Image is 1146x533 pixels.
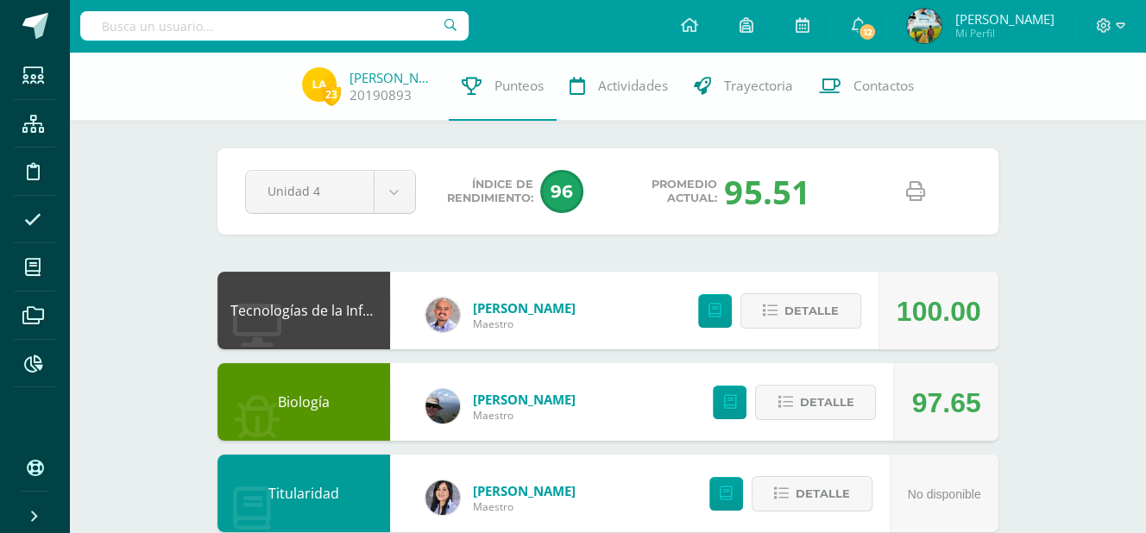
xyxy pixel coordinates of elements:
[858,22,877,41] span: 12
[954,10,1054,28] span: [PERSON_NAME]
[473,482,576,499] a: [PERSON_NAME]
[907,9,941,43] img: 68dc05d322f312bf24d9602efa4c3a00.png
[740,293,861,329] button: Detalle
[268,484,339,503] a: Titularidad
[278,392,330,411] a: Biología
[449,52,557,121] a: Punteos
[681,52,806,121] a: Trayectoria
[217,363,390,441] div: Biología
[425,389,460,423] img: 5e952bed91828fffc449ceb1b345eddb.png
[755,385,876,420] button: Detalle
[230,301,547,320] a: Tecnologías de la Información y la Comunicación
[473,499,576,514] span: Maestro
[799,386,853,418] span: Detalle
[724,169,809,214] div: 95.51
[425,480,460,515] img: 013901e486854f3f6f3294f73c2f58ba.png
[911,364,980,442] div: 97.65
[897,273,981,350] div: 100.00
[473,317,576,331] span: Maestro
[853,77,914,95] span: Contactos
[752,476,872,511] button: Detalle
[908,487,981,501] span: No disponible
[954,26,1054,41] span: Mi Perfil
[80,11,469,41] input: Busca un usuario...
[598,77,668,95] span: Actividades
[540,170,583,213] span: 96
[246,171,415,213] a: Unidad 4
[473,299,576,317] a: [PERSON_NAME]
[473,408,576,423] span: Maestro
[322,84,341,105] span: 23
[447,178,533,205] span: Índice de Rendimiento:
[724,77,793,95] span: Trayectoria
[806,52,927,121] a: Contactos
[473,391,576,408] a: [PERSON_NAME]
[494,77,544,95] span: Punteos
[652,178,717,205] span: Promedio actual:
[349,69,436,86] a: [PERSON_NAME]
[302,67,337,102] img: f0563fbcdcbf4706d00f386f2c839e40.png
[217,455,390,532] div: Titularidad
[425,298,460,332] img: f4ddca51a09d81af1cee46ad6847c426.png
[557,52,681,121] a: Actividades
[349,86,412,104] a: 20190893
[796,478,850,510] span: Detalle
[784,295,839,327] span: Detalle
[268,171,352,211] span: Unidad 4
[217,272,390,349] div: Tecnologías de la Información y la Comunicación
